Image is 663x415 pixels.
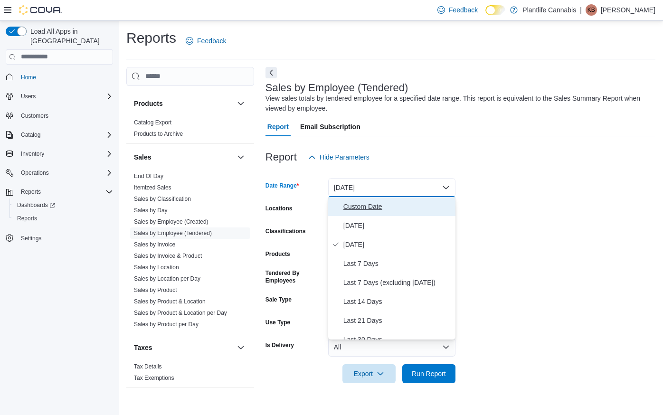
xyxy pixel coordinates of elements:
[17,167,53,179] button: Operations
[265,250,290,258] label: Products
[134,196,191,202] a: Sales by Classification
[601,4,655,16] p: [PERSON_NAME]
[265,227,306,235] label: Classifications
[343,277,452,288] span: Last 7 Days (excluding [DATE])
[343,239,452,250] span: [DATE]
[13,199,113,211] span: Dashboards
[343,296,452,307] span: Last 14 Days
[134,195,191,203] span: Sales by Classification
[13,213,113,224] span: Reports
[342,364,396,383] button: Export
[265,82,408,94] h3: Sales by Employee (Tendered)
[485,5,505,15] input: Dark Mode
[9,198,117,212] a: Dashboards
[134,99,163,108] h3: Products
[17,148,48,160] button: Inventory
[17,201,55,209] span: Dashboards
[134,119,171,126] a: Catalog Export
[522,4,576,16] p: Plantlife Cannabis
[343,220,452,231] span: [DATE]
[134,363,162,370] span: Tax Details
[17,186,45,198] button: Reports
[2,185,117,198] button: Reports
[134,264,179,271] span: Sales by Location
[343,201,452,212] span: Custom Date
[134,131,183,137] a: Products to Archive
[343,334,452,345] span: Last 30 Days
[17,72,40,83] a: Home
[328,338,455,357] button: All
[134,207,168,214] a: Sales by Day
[134,173,163,179] a: End Of Day
[2,90,117,103] button: Users
[21,93,36,100] span: Users
[587,4,595,16] span: KB
[2,231,117,245] button: Settings
[134,253,202,259] a: Sales by Invoice & Product
[402,364,455,383] button: Run Report
[2,128,117,141] button: Catalog
[412,369,446,378] span: Run Report
[17,110,52,122] a: Customers
[197,36,226,46] span: Feedback
[6,66,113,270] nav: Complex example
[17,215,37,222] span: Reports
[126,117,254,143] div: Products
[17,110,113,122] span: Customers
[134,275,200,282] a: Sales by Location per Day
[300,117,360,136] span: Email Subscription
[434,0,482,19] a: Feedback
[134,374,174,382] span: Tax Exemptions
[134,343,233,352] button: Taxes
[134,309,227,317] span: Sales by Product & Location per Day
[17,129,44,141] button: Catalog
[9,212,117,225] button: Reports
[134,298,206,305] a: Sales by Product & Location
[348,364,390,383] span: Export
[134,252,202,260] span: Sales by Invoice & Product
[21,150,44,158] span: Inventory
[134,152,233,162] button: Sales
[134,241,175,248] a: Sales by Invoice
[265,296,292,303] label: Sale Type
[134,363,162,370] a: Tax Details
[19,5,62,15] img: Cova
[2,109,117,123] button: Customers
[17,91,39,102] button: Users
[126,361,254,387] div: Taxes
[2,70,117,84] button: Home
[134,172,163,180] span: End Of Day
[17,71,113,83] span: Home
[21,188,41,196] span: Reports
[134,130,183,138] span: Products to Archive
[235,342,246,353] button: Taxes
[265,67,277,78] button: Next
[304,148,373,167] button: Hide Parameters
[134,218,208,226] span: Sales by Employee (Created)
[265,151,297,163] h3: Report
[17,232,113,244] span: Settings
[134,343,152,352] h3: Taxes
[134,229,212,237] span: Sales by Employee (Tendered)
[265,319,290,326] label: Use Type
[134,218,208,225] a: Sales by Employee (Created)
[17,91,113,102] span: Users
[267,117,289,136] span: Report
[126,28,176,47] h1: Reports
[17,129,113,141] span: Catalog
[126,170,254,334] div: Sales
[134,230,212,236] a: Sales by Employee (Tendered)
[134,287,177,293] a: Sales by Product
[265,205,293,212] label: Locations
[328,178,455,197] button: [DATE]
[134,298,206,305] span: Sales by Product & Location
[343,258,452,269] span: Last 7 Days
[21,112,48,120] span: Customers
[265,341,294,349] label: Is Delivery
[17,233,45,244] a: Settings
[17,167,113,179] span: Operations
[2,147,117,160] button: Inventory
